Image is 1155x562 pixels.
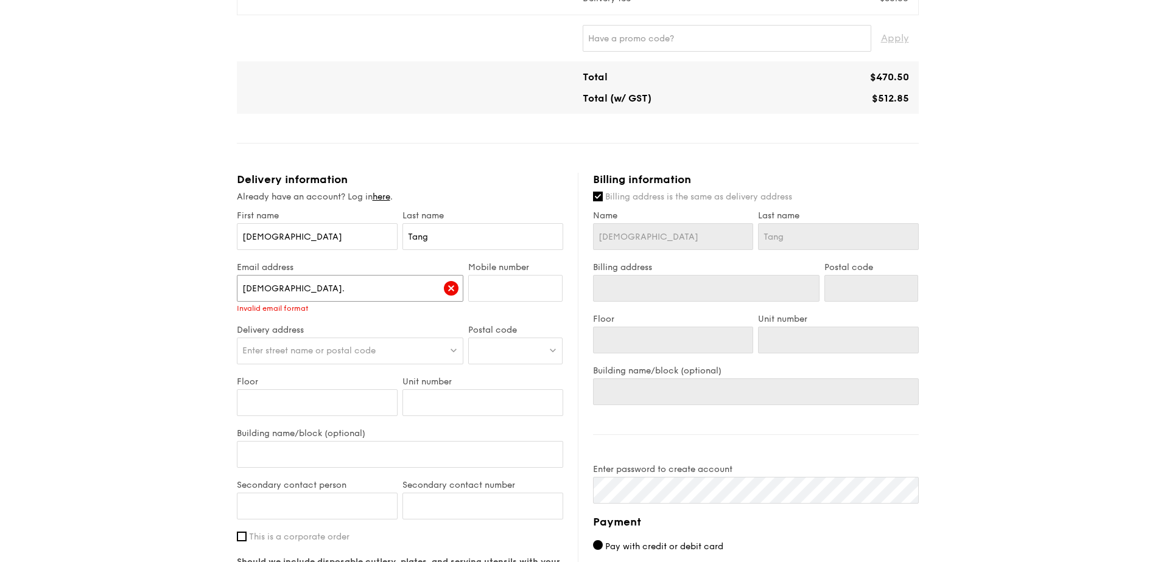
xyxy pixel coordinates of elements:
[237,428,563,439] label: Building name/block (optional)
[824,262,919,272] label: Postal code
[605,541,723,552] span: Pay with credit or debit card
[237,325,464,335] label: Delivery address
[549,345,557,355] img: icon-dropdown.fa26e9f9.svg
[881,25,909,52] span: Apply
[249,532,349,542] span: This is a corporate order
[583,92,651,104] span: Total (w/ GST)
[758,210,919,221] label: Last name
[237,173,348,186] span: Delivery information
[237,532,247,541] input: This is a corporate order
[593,262,820,272] label: Billing address
[237,480,398,490] label: Secondary contact person
[402,376,563,387] label: Unit number
[402,480,563,490] label: Secondary contact number
[593,540,603,550] input: Pay with credit or debit card
[593,173,691,186] span: Billing information
[237,304,464,313] div: Invalid email format
[605,192,792,202] span: Billing address is the same as delivery address
[872,92,909,104] span: $512.85
[583,71,608,83] span: Total
[593,464,919,474] label: Enter password to create account
[373,192,390,202] a: here
[593,210,754,221] label: Name
[237,376,398,387] label: Floor
[402,210,563,221] label: Last name
[237,262,464,272] label: Email address
[583,25,871,52] input: Have a promo code?
[593,513,919,530] h4: Payment
[237,191,563,203] div: Already have an account? Log in .
[242,345,376,356] span: Enter street name or postal code
[593,366,919,376] label: Building name/block (optional)
[870,71,909,83] span: $470.50
[468,325,563,335] label: Postal code
[444,281,458,296] img: icon-error.62b55002.svg
[758,314,919,324] label: Unit number
[593,192,603,201] input: Billing address is the same as delivery address
[593,314,754,324] label: Floor
[449,345,458,355] img: icon-dropdown.fa26e9f9.svg
[468,262,563,272] label: Mobile number
[237,210,398,221] label: First name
